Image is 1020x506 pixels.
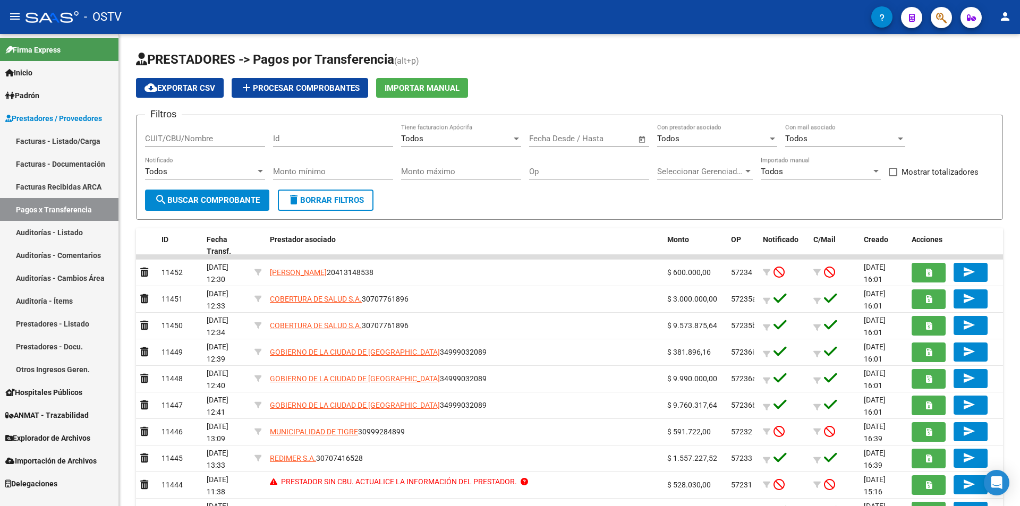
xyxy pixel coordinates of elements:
[963,425,975,438] mat-icon: send
[161,321,183,330] span: 11450
[270,374,487,383] span: 34999032089
[731,348,775,356] span: 57236interes
[864,396,886,416] span: [DATE] 16:01
[266,228,663,263] datatable-header-cell: Prestador asociado
[667,235,689,244] span: Monto
[161,454,183,462] span: 11445
[385,83,460,93] span: Importar Manual
[270,348,440,356] span: GOBIERNO DE LA CIUDAD DE [GEOGRAPHIC_DATA]
[963,292,975,305] mat-icon: send
[864,449,886,469] span: [DATE] 16:39
[232,78,368,98] button: Procesar Comprobantes
[963,319,975,331] mat-icon: send
[270,427,358,436] span: MUNICIPALIDAD DE TIGRE
[5,90,39,101] span: Padrón
[984,470,1009,495] div: Open Intercom Messenger
[963,478,975,491] mat-icon: send
[963,372,975,384] mat-icon: send
[8,10,21,23] mat-icon: menu
[207,422,228,443] span: [DATE] 13:09
[207,235,231,256] span: Fecha Transf.
[667,348,711,356] span: $ 381.896,16
[5,409,89,421] span: ANMAT - Trazabilidad
[136,78,224,98] button: Exportar CSV
[5,432,90,444] span: Explorador de Archivos
[270,401,487,409] span: 34999032089
[161,235,168,244] span: ID
[376,78,468,98] button: Importar Manual
[144,83,215,93] span: Exportar CSV
[161,401,183,409] span: 11447
[731,321,756,330] span: 57235b
[809,228,860,263] datatable-header-cell: C/Mail
[667,295,717,303] span: $ 3.000.000,00
[270,295,362,303] span: COBERTURA DE SALUD S.A.
[864,422,886,443] span: [DATE] 16:39
[731,268,752,277] span: 57234
[731,401,756,409] span: 57236b
[763,235,798,244] span: Notificado
[864,289,886,310] span: [DATE] 16:01
[731,235,741,244] span: OP
[161,295,183,303] span: 11451
[667,427,711,436] span: $ 591.722,00
[270,401,440,409] span: GOBIERNO DE LA CIUDAD DE [GEOGRAPHIC_DATA]
[278,190,373,211] button: Borrar Filtros
[999,10,1011,23] mat-icon: person
[207,316,228,337] span: [DATE] 12:34
[270,348,487,356] span: 34999032089
[270,454,316,462] span: REDIMER S.A.
[207,263,228,284] span: [DATE] 12:30
[912,235,942,244] span: Acciones
[207,369,228,390] span: [DATE] 12:40
[207,342,228,363] span: [DATE] 12:39
[963,398,975,411] mat-icon: send
[161,427,183,436] span: 11446
[157,228,202,263] datatable-header-cell: ID
[207,475,228,496] span: [DATE] 11:38
[727,228,759,263] datatable-header-cell: OP
[864,316,886,337] span: [DATE] 16:01
[731,454,752,462] span: 57233
[5,113,102,124] span: Prestadores / Proveedores
[667,401,717,409] span: $ 9.760.317,64
[5,478,57,490] span: Delegaciones
[270,427,405,436] span: 30999284899
[657,167,743,176] span: Seleccionar Gerenciador
[963,345,975,358] mat-icon: send
[731,295,756,303] span: 57235a
[270,295,409,303] span: 30707761896
[667,268,711,277] span: $ 600.000,00
[5,67,32,79] span: Inicio
[270,321,409,330] span: 30707761896
[731,374,756,383] span: 57236a
[287,195,364,205] span: Borrar Filtros
[761,167,783,176] span: Todos
[145,107,182,122] h3: Filtros
[864,263,886,284] span: [DATE] 16:01
[663,228,727,263] datatable-header-cell: Monto
[281,476,517,488] p: PRESTADOR SIN CBU. ACTUALICE LA INFORMACIÓN DEL PRESTADOR.
[161,348,183,356] span: 11449
[860,228,907,263] datatable-header-cell: Creado
[155,195,260,205] span: Buscar Comprobante
[667,454,717,462] span: $ 1.557.227,52
[394,56,419,66] span: (alt+p)
[657,134,679,143] span: Todos
[161,374,183,383] span: 11448
[731,481,752,489] span: 57231
[667,481,711,489] span: $ 528.030,00
[240,81,253,94] mat-icon: add
[864,369,886,390] span: [DATE] 16:01
[785,134,807,143] span: Todos
[5,455,97,467] span: Importación de Archivos
[864,235,888,244] span: Creado
[270,321,362,330] span: COBERTURA DE SALUD S.A.
[529,134,572,143] input: Fecha inicio
[145,190,269,211] button: Buscar Comprobante
[667,321,717,330] span: $ 9.573.875,64
[864,475,886,496] span: [DATE] 15:16
[270,454,363,462] span: 30707416528
[145,167,167,176] span: Todos
[907,228,1003,263] datatable-header-cell: Acciones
